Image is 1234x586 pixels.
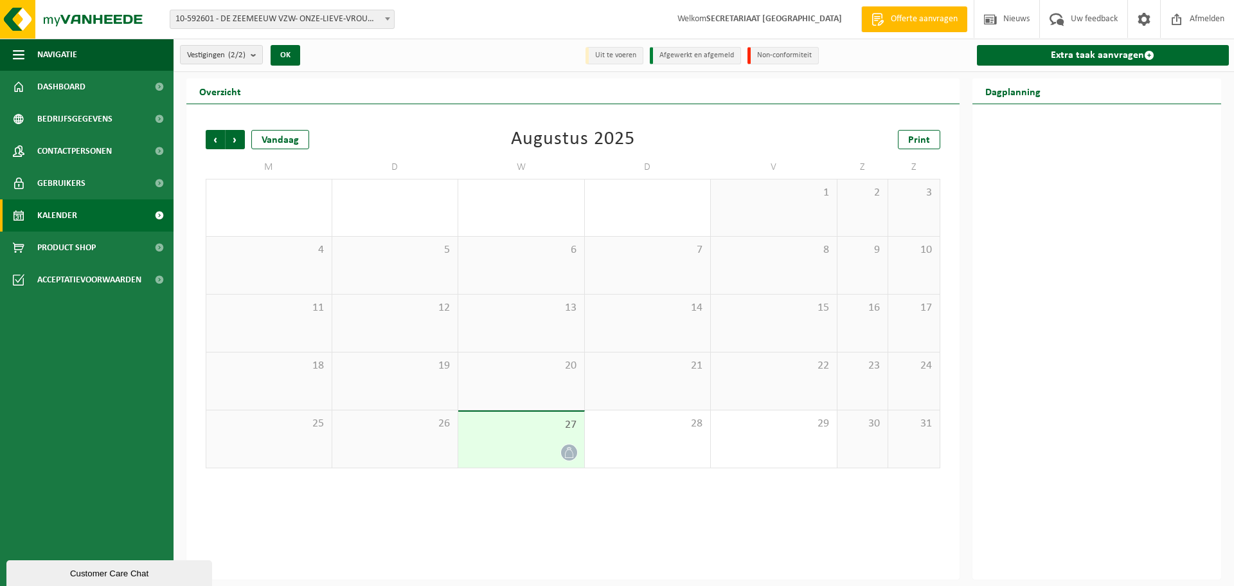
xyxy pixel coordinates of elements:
count: (2/2) [228,51,246,59]
span: 24 [895,359,933,373]
span: Dashboard [37,71,85,103]
span: 22 [717,359,830,373]
span: 30 [844,417,882,431]
h2: Dagplanning [972,78,1053,104]
span: 10 [895,243,933,257]
span: Vestigingen [187,46,246,65]
span: 9 [844,243,882,257]
span: 16 [844,301,882,315]
span: 1 [717,186,830,200]
span: 6 [465,243,578,257]
td: M [206,156,332,179]
span: 18 [213,359,325,373]
li: Non-conformiteit [747,47,819,64]
span: 10-592601 - DE ZEEMEEUW VZW- ONZE-LIEVE-VROUWECOLLEGE - OOSTENDE [170,10,395,29]
span: Bedrijfsgegevens [37,103,112,135]
span: 4 [213,243,325,257]
span: 12 [339,301,452,315]
span: 27 [465,418,578,432]
strong: SECRETARIAAT [GEOGRAPHIC_DATA] [706,14,842,24]
span: Navigatie [37,39,77,71]
h2: Overzicht [186,78,254,104]
span: 2 [844,186,882,200]
span: 3 [895,186,933,200]
td: D [332,156,459,179]
button: Vestigingen(2/2) [180,45,263,64]
span: 15 [717,301,830,315]
span: Acceptatievoorwaarden [37,264,141,296]
iframe: chat widget [6,558,215,586]
span: 13 [465,301,578,315]
span: Contactpersonen [37,135,112,167]
span: Offerte aanvragen [888,13,961,26]
span: 10-592601 - DE ZEEMEEUW VZW- ONZE-LIEVE-VROUWECOLLEGE - OOSTENDE [170,10,394,28]
span: 7 [591,243,704,257]
li: Afgewerkt en afgemeld [650,47,741,64]
td: D [585,156,711,179]
li: Uit te voeren [586,47,643,64]
span: 29 [717,417,830,431]
span: 28 [591,417,704,431]
span: Product Shop [37,232,96,264]
span: 11 [213,301,325,315]
span: 20 [465,359,578,373]
span: 17 [895,301,933,315]
span: Print [908,135,930,145]
span: 26 [339,417,452,431]
span: Volgende [226,130,245,149]
button: OK [271,45,300,66]
div: Vandaag [251,130,309,149]
td: Z [888,156,940,179]
span: 5 [339,243,452,257]
td: Z [837,156,889,179]
a: Offerte aanvragen [861,6,967,32]
span: 14 [591,301,704,315]
span: 23 [844,359,882,373]
span: 8 [717,243,830,257]
span: 25 [213,417,325,431]
a: Extra taak aanvragen [977,45,1230,66]
span: Kalender [37,199,77,232]
div: Augustus 2025 [511,130,635,149]
span: 31 [895,417,933,431]
span: 19 [339,359,452,373]
td: W [458,156,585,179]
td: V [711,156,837,179]
span: 21 [591,359,704,373]
a: Print [898,130,940,149]
span: Vorige [206,130,225,149]
span: Gebruikers [37,167,85,199]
